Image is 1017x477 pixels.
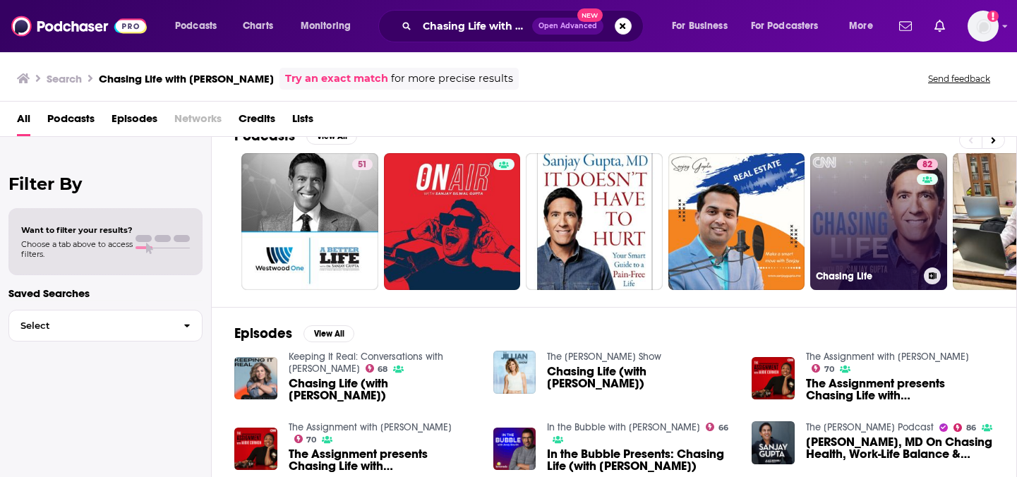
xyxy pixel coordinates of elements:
[417,15,532,37] input: Search podcasts, credits, & more...
[839,15,891,37] button: open menu
[968,11,999,42] button: Show profile menu
[391,71,513,87] span: for more precise results
[987,11,999,22] svg: Add a profile image
[11,13,147,40] img: Podchaser - Follow, Share and Rate Podcasts
[47,107,95,136] a: Podcasts
[532,18,603,35] button: Open AdvancedNew
[21,225,133,235] span: Want to filter your results?
[289,378,476,401] a: Chasing Life (with Dr. Sanjay Gupta)
[292,107,313,136] a: Lists
[893,14,917,38] a: Show notifications dropdown
[99,72,274,85] h3: Chasing Life with [PERSON_NAME]
[752,357,795,400] img: The Assignment presents Chasing Life with Sanjay Gupta
[672,16,728,36] span: For Business
[547,351,661,363] a: The Jillian Michaels Show
[301,16,351,36] span: Monitoring
[289,421,452,433] a: The Assignment with Audie Cornish
[291,15,369,37] button: open menu
[285,71,388,87] a: Try an exact match
[929,14,951,38] a: Show notifications dropdown
[47,72,82,85] h3: Search
[289,448,476,472] a: The Assignment presents Chasing Life with Sanjay Gupta
[241,153,378,290] a: 51
[493,428,536,471] img: In the Bubble Presents: Chasing Life (with Sanjay Gupta)
[810,153,947,290] a: 82Chasing Life
[378,366,387,373] span: 68
[239,107,275,136] a: Credits
[234,357,277,400] img: Chasing Life (with Dr. Sanjay Gupta)
[358,158,367,172] span: 51
[806,421,934,433] a: The Rich Roll Podcast
[243,16,273,36] span: Charts
[8,310,203,342] button: Select
[234,428,277,471] img: The Assignment presents Chasing Life with Sanjay Gupta
[303,325,354,342] button: View All
[706,423,728,431] a: 66
[352,159,373,170] a: 51
[547,366,735,390] span: Chasing Life (with [PERSON_NAME])
[922,158,932,172] span: 82
[8,286,203,300] p: Saved Searches
[806,378,994,401] a: The Assignment presents Chasing Life with Sanjay Gupta
[662,15,745,37] button: open menu
[966,425,976,431] span: 86
[824,366,834,373] span: 70
[112,107,157,136] a: Episodes
[816,270,918,282] h3: Chasing Life
[547,448,735,472] a: In the Bubble Presents: Chasing Life (with Sanjay Gupta)
[234,325,354,342] a: EpisodesView All
[917,159,938,170] a: 82
[742,15,839,37] button: open menu
[547,448,735,472] span: In the Bubble Presents: Chasing Life (with [PERSON_NAME])
[953,423,976,432] a: 86
[577,8,603,22] span: New
[812,364,834,373] a: 70
[165,15,235,37] button: open menu
[968,11,999,42] img: User Profile
[968,11,999,42] span: Logged in as isabellaN
[21,239,133,259] span: Choose a tab above to access filters.
[175,16,217,36] span: Podcasts
[234,15,282,37] a: Charts
[306,437,316,443] span: 70
[806,351,969,363] a: The Assignment with Audie Cornish
[17,107,30,136] a: All
[8,174,203,194] h2: Filter By
[806,436,994,460] a: Sanjay Gupta, MD On Chasing Health, Work-Life Balance & Responsible Journalism
[289,448,476,472] span: The Assignment presents Chasing Life with [PERSON_NAME]
[806,436,994,460] span: [PERSON_NAME], MD On Chasing Health, Work-Life Balance & Responsible Journalism
[849,16,873,36] span: More
[234,325,292,342] h2: Episodes
[547,421,700,433] a: In the Bubble with Andy Slavitt
[806,378,994,401] span: The Assignment presents Chasing Life with [PERSON_NAME]
[538,23,597,30] span: Open Advanced
[289,378,476,401] span: Chasing Life (with [PERSON_NAME])
[294,435,317,443] a: 70
[174,107,222,136] span: Networks
[493,351,536,394] img: Chasing Life (with Dr. Sanjay Gupta)
[752,421,795,464] img: Sanjay Gupta, MD On Chasing Health, Work-Life Balance & Responsible Journalism
[924,73,994,85] button: Send feedback
[751,16,819,36] span: For Podcasters
[392,10,657,42] div: Search podcasts, credits, & more...
[718,425,728,431] span: 66
[9,321,172,330] span: Select
[289,351,443,375] a: Keeping It Real: Conversations with Jillian Michaels
[547,366,735,390] a: Chasing Life (with Dr. Sanjay Gupta)
[366,364,388,373] a: 68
